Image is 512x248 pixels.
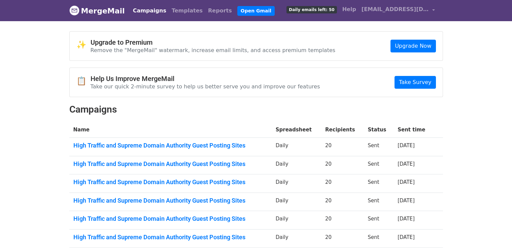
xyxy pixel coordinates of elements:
[364,174,394,193] td: Sent
[394,122,434,138] th: Sent time
[362,5,429,13] span: [EMAIL_ADDRESS][DOMAIN_NAME]
[321,122,364,138] th: Recipients
[398,142,415,149] a: [DATE]
[398,216,415,222] a: [DATE]
[73,215,268,222] a: High Traffic and Supreme Domain Authority Guest Posting Sites
[76,40,91,50] span: ✨
[69,4,125,18] a: MergeMail
[272,193,321,211] td: Daily
[130,4,169,17] a: Campaigns
[321,211,364,230] td: 20
[69,122,272,138] th: Name
[73,178,268,186] a: High Traffic and Supreme Domain Authority Guest Posting Sites
[272,156,321,174] td: Daily
[364,193,394,211] td: Sent
[73,234,268,241] a: High Traffic and Supreme Domain Authority Guest Posting Sites
[272,174,321,193] td: Daily
[73,142,268,149] a: High Traffic and Supreme Domain Authority Guest Posting Sites
[286,6,337,13] span: Daily emails left: 50
[91,83,320,90] p: Take our quick 2-minute survey to help us better serve you and improve our features
[364,122,394,138] th: Status
[237,6,275,16] a: Open Gmail
[395,76,436,89] a: Take Survey
[321,230,364,248] td: 20
[91,47,336,54] p: Remove the "MergeMail" watermark, increase email limits, and access premium templates
[390,40,436,52] a: Upgrade Now
[272,122,321,138] th: Spreadsheet
[272,211,321,230] td: Daily
[364,230,394,248] td: Sent
[398,198,415,204] a: [DATE]
[398,179,415,185] a: [DATE]
[91,75,320,83] h4: Help Us Improve MergeMail
[205,4,235,17] a: Reports
[73,197,268,204] a: High Traffic and Supreme Domain Authority Guest Posting Sites
[321,138,364,156] td: 20
[284,3,339,16] a: Daily emails left: 50
[73,160,268,168] a: High Traffic and Supreme Domain Authority Guest Posting Sites
[398,234,415,240] a: [DATE]
[91,38,336,46] h4: Upgrade to Premium
[364,211,394,230] td: Sent
[272,138,321,156] td: Daily
[398,161,415,167] a: [DATE]
[69,5,79,15] img: MergeMail logo
[272,230,321,248] td: Daily
[169,4,205,17] a: Templates
[321,174,364,193] td: 20
[321,156,364,174] td: 20
[69,104,443,115] h2: Campaigns
[340,3,359,16] a: Help
[359,3,438,18] a: [EMAIL_ADDRESS][DOMAIN_NAME]
[321,193,364,211] td: 20
[76,76,91,86] span: 📋
[364,138,394,156] td: Sent
[364,156,394,174] td: Sent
